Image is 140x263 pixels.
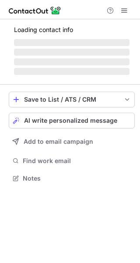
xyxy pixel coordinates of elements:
span: AI write personalized message [24,117,117,124]
span: Notes [23,174,131,182]
span: ‌ [14,68,129,75]
span: Add to email campaign [24,138,93,145]
span: ‌ [14,49,129,56]
button: save-profile-one-click [9,92,135,107]
span: ‌ [14,58,129,65]
button: Notes [9,172,135,185]
p: Loading contact info [14,26,129,33]
span: Find work email [23,157,131,165]
button: AI write personalized message [9,113,135,128]
button: Find work email [9,155,135,167]
div: Save to List / ATS / CRM [24,96,119,103]
button: Add to email campaign [9,134,135,149]
span: ‌ [14,39,129,46]
img: ContactOut v5.3.10 [9,5,61,16]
